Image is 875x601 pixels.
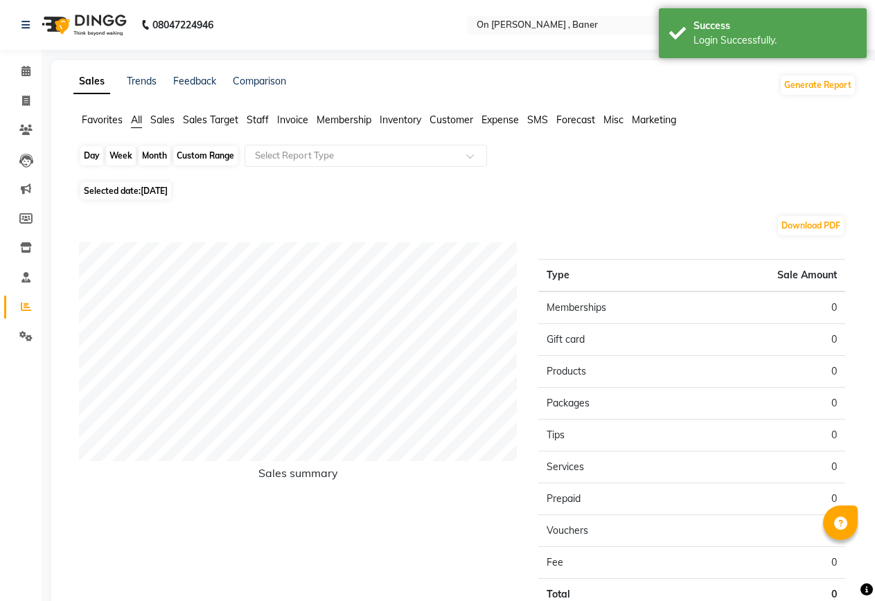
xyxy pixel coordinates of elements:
[693,33,856,48] div: Login Successfully.
[141,186,168,196] span: [DATE]
[538,260,692,292] th: Type
[778,216,844,235] button: Download PDF
[183,114,238,126] span: Sales Target
[691,451,845,483] td: 0
[233,75,286,87] a: Comparison
[79,467,518,485] h6: Sales summary
[693,19,856,33] div: Success
[152,6,213,44] b: 08047224946
[691,324,845,356] td: 0
[691,388,845,420] td: 0
[538,451,692,483] td: Services
[131,114,142,126] span: All
[691,547,845,579] td: 0
[35,6,130,44] img: logo
[150,114,175,126] span: Sales
[173,75,216,87] a: Feedback
[80,146,103,165] div: Day
[632,114,676,126] span: Marketing
[139,146,170,165] div: Month
[380,114,421,126] span: Inventory
[556,114,595,126] span: Forecast
[127,75,157,87] a: Trends
[781,75,855,95] button: Generate Report
[247,114,269,126] span: Staff
[538,356,692,388] td: Products
[538,483,692,515] td: Prepaid
[277,114,308,126] span: Invoice
[173,146,238,165] div: Custom Range
[691,356,845,388] td: 0
[691,515,845,547] td: 0
[538,515,692,547] td: Vouchers
[317,114,371,126] span: Membership
[538,291,692,324] td: Memberships
[538,388,692,420] td: Packages
[603,114,624,126] span: Misc
[538,420,692,451] td: Tips
[430,114,473,126] span: Customer
[82,114,123,126] span: Favorites
[691,483,845,515] td: 0
[73,69,110,94] a: Sales
[80,182,171,199] span: Selected date:
[106,146,136,165] div: Week
[691,291,845,324] td: 0
[691,260,845,292] th: Sale Amount
[481,114,519,126] span: Expense
[527,114,548,126] span: SMS
[691,420,845,451] td: 0
[538,547,692,579] td: Fee
[538,324,692,356] td: Gift card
